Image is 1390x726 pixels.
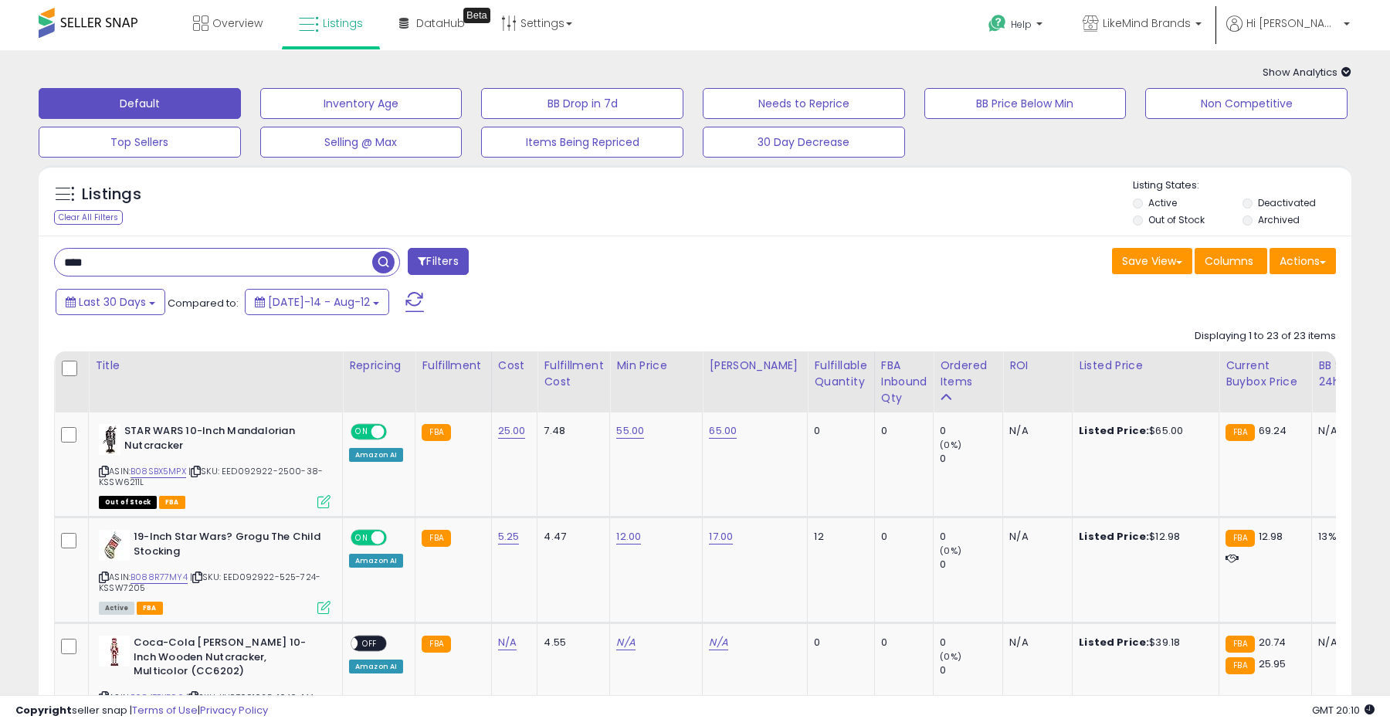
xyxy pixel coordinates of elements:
span: OFF [358,637,382,650]
span: All listings that are currently out of stock and unavailable for purchase on Amazon [99,496,157,509]
span: 25.95 [1259,656,1287,671]
button: Top Sellers [39,127,241,158]
div: 13% [1318,530,1369,544]
div: Amazon AI [349,660,403,673]
a: N/A [498,635,517,650]
a: Help [976,2,1058,50]
button: Columns [1195,248,1267,274]
div: 0 [940,636,1002,650]
div: 0 [814,636,862,650]
span: Last 30 Days [79,294,146,310]
small: (0%) [940,544,961,557]
button: Non Competitive [1145,88,1348,119]
small: FBA [1226,657,1254,674]
div: $12.98 [1079,530,1207,544]
span: | SKU: EED092922-525-724-KSSW7205 [99,571,320,594]
span: 69.24 [1259,423,1287,438]
div: 0 [940,424,1002,438]
div: N/A [1318,636,1369,650]
div: 4.47 [544,530,598,544]
a: Hi [PERSON_NAME] [1226,15,1350,50]
div: 0 [940,663,1002,677]
div: Amazon AI [349,448,403,462]
button: Save View [1112,248,1192,274]
span: Overview [212,15,263,31]
div: Title [95,358,336,374]
div: Min Price [616,358,696,374]
div: ASIN: [99,530,331,612]
a: B08SBX5MPX [131,465,186,478]
div: Cost [498,358,531,374]
a: 25.00 [498,423,526,439]
a: Terms of Use [132,703,198,718]
small: FBA [422,424,450,441]
span: | SKU: KURT091025-1040-144-CC6202 [99,691,319,714]
strong: Copyright [15,703,72,718]
span: FBA [159,496,185,509]
div: Ordered Items [940,358,996,390]
div: FBA inbound Qty [881,358,927,406]
a: B084TPKF96 [131,691,184,704]
span: LikeMind Brands [1103,15,1191,31]
div: $39.18 [1079,636,1207,650]
div: 0 [940,530,1002,544]
button: Default [39,88,241,119]
button: BB Price Below Min [924,88,1127,119]
span: Listings [323,15,363,31]
span: Hi [PERSON_NAME] [1246,15,1339,31]
span: All listings currently available for purchase on Amazon [99,602,134,615]
small: FBA [1226,530,1254,547]
h5: Listings [82,184,141,205]
small: FBA [422,530,450,547]
b: Listed Price: [1079,423,1149,438]
button: Actions [1270,248,1336,274]
small: FBA [422,636,450,653]
div: Displaying 1 to 23 of 23 items [1195,329,1336,344]
div: 0 [940,452,1002,466]
a: 17.00 [709,529,733,544]
button: Inventory Age [260,88,463,119]
label: Deactivated [1258,196,1316,209]
p: Listing States: [1133,178,1351,193]
div: N/A [1318,424,1369,438]
label: Active [1148,196,1177,209]
button: BB Drop in 7d [481,88,683,119]
span: [DATE]-14 - Aug-12 [268,294,370,310]
a: 55.00 [616,423,644,439]
div: N/A [1009,636,1060,650]
span: Compared to: [168,296,239,310]
span: Show Analytics [1263,65,1351,80]
div: Amazon AI [349,554,403,568]
a: 65.00 [709,423,737,439]
a: 5.25 [498,529,520,544]
div: 0 [881,424,922,438]
div: Repricing [349,358,409,374]
img: 311ymIVvThL._SL40_.jpg [99,424,120,455]
button: Needs to Reprice [703,88,905,119]
a: N/A [616,635,635,650]
img: 41S3gliD-bL._SL40_.jpg [99,636,130,667]
span: | SKU: EED092922-2500-38-KSSW6211L [99,465,323,488]
a: Privacy Policy [200,703,268,718]
b: STAR WARS 10-Inch Mandalorian Nutcracker [124,424,312,456]
a: B088R77MY4 [131,571,188,584]
div: Fulfillable Quantity [814,358,867,390]
div: Listed Price [1079,358,1212,374]
img: 41mPz7pE-NL._SL40_.jpg [99,530,130,561]
span: ON [352,531,371,544]
button: Filters [408,248,468,275]
div: $65.00 [1079,424,1207,438]
div: Tooltip anchor [463,8,490,23]
div: Fulfillment Cost [544,358,603,390]
small: FBA [1226,424,1254,441]
div: 12 [814,530,862,544]
div: 7.48 [544,424,598,438]
span: 2025-09-12 20:10 GMT [1312,703,1375,718]
i: Get Help [988,14,1007,33]
a: N/A [709,635,727,650]
div: 0 [881,530,922,544]
div: N/A [1009,530,1060,544]
div: Clear All Filters [54,210,123,225]
small: FBA [1226,636,1254,653]
span: OFF [385,426,409,439]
